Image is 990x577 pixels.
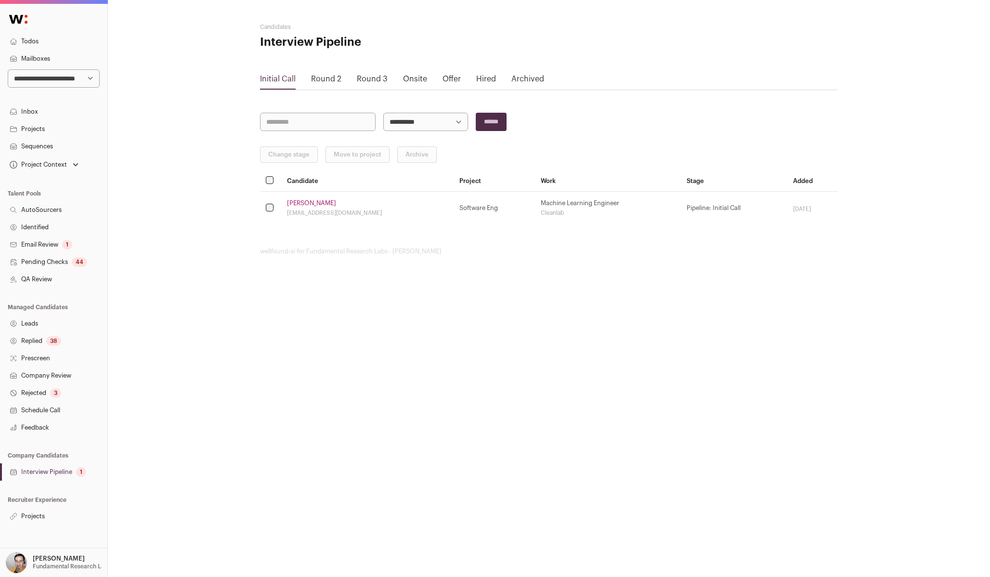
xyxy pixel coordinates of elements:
[511,75,544,83] a: Archived
[46,336,61,346] div: 38
[8,161,67,169] div: Project Context
[454,192,535,225] td: Software Eng
[62,240,72,249] div: 1
[357,75,388,83] a: Round 3
[287,209,448,217] div: [EMAIL_ADDRESS][DOMAIN_NAME]
[260,248,838,255] footer: wellfound:ai for Fundamental Research Labs - [PERSON_NAME]
[50,388,61,398] div: 3
[4,10,33,29] img: Wellfound
[281,170,454,192] th: Candidate
[476,75,496,83] a: Hired
[6,552,27,573] img: 144000-medium_jpg
[260,75,296,83] a: Initial Call
[33,563,111,570] p: Fundamental Research Labs
[72,257,87,267] div: 44
[535,170,681,192] th: Work
[4,552,104,573] button: Open dropdown
[260,35,453,50] h1: Interview Pipeline
[541,209,675,217] div: Cleanlab
[535,192,681,225] td: Machine Learning Engineer
[8,158,80,171] button: Open dropdown
[33,555,85,563] p: [PERSON_NAME]
[76,467,86,477] div: 1
[454,170,535,192] th: Project
[403,75,427,83] a: Onsite
[260,23,453,31] h2: Candidates
[681,192,787,225] td: Pipeline: Initial Call
[793,205,832,213] div: [DATE]
[443,75,461,83] a: Offer
[311,75,341,83] a: Round 2
[287,199,336,207] a: [PERSON_NAME]
[681,170,787,192] th: Stage
[787,170,838,192] th: Added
